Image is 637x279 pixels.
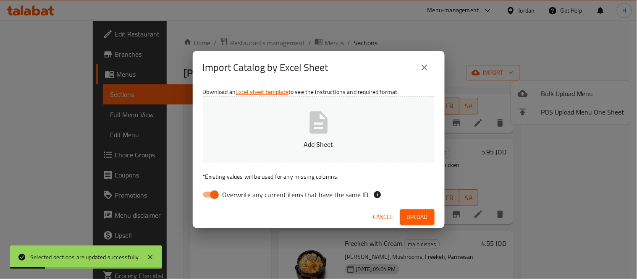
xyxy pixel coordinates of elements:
span: Overwrite any current items that have the same ID. [223,190,370,200]
svg: If the overwrite option isn't selected, then the items that match an existing ID will be ignored ... [373,190,382,199]
button: Add Sheet [203,96,435,162]
span: Cancel [373,212,393,222]
div: Download an to see the instructions and required format. [193,84,445,206]
h2: Import Catalog by Excel Sheet [203,61,328,74]
button: Upload [400,209,435,225]
span: Upload [407,212,428,222]
div: Selected sections are updated successfully [30,253,139,262]
p: Existing values will be used for any missing columns. [203,172,435,181]
button: Cancel [370,209,397,225]
p: Add Sheet [216,139,422,149]
a: Excel sheet template [236,86,288,97]
button: close [414,57,435,78]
